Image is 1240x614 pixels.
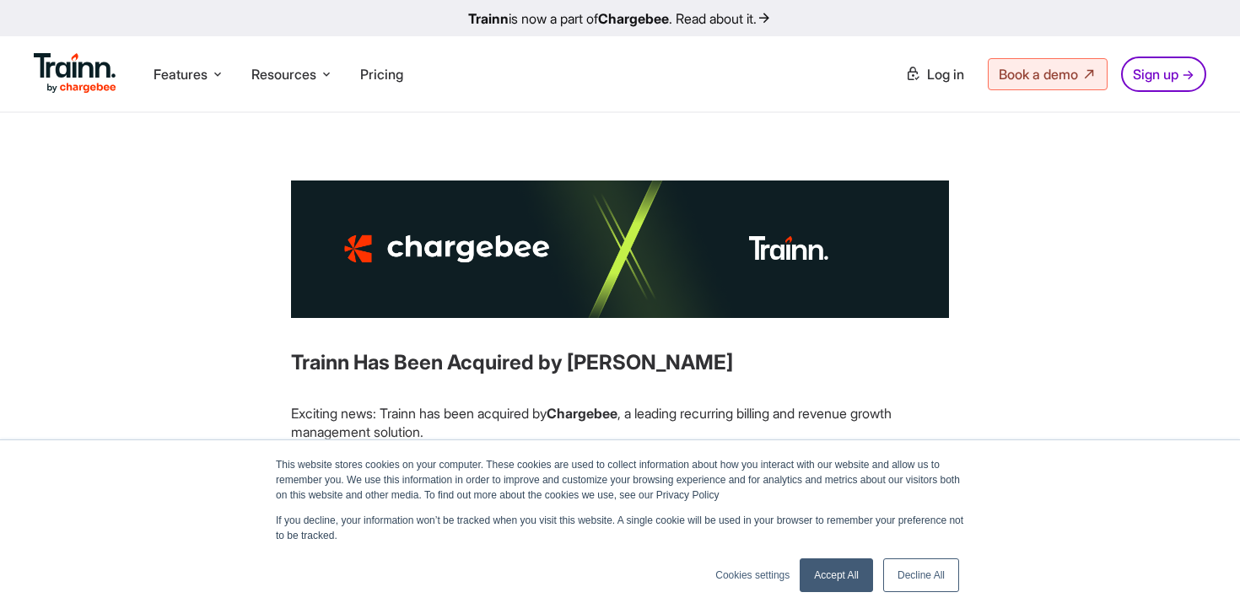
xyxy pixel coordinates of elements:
b: Trainn [468,10,509,27]
img: Trainn Logo [34,53,116,94]
a: Cookies settings [715,568,790,583]
span: Features [154,65,208,83]
p: Exciting news: Trainn has been acquired by , a leading recurring billing and revenue growth manag... [291,404,949,442]
span: Book a demo [999,66,1078,83]
a: Sign up → [1121,57,1206,92]
span: Resources [251,65,316,83]
h3: Trainn Has Been Acquired by [PERSON_NAME] [291,348,949,377]
p: If you decline, your information won’t be tracked when you visit this website. A single cookie wi... [276,513,964,543]
span: Log in [927,66,964,83]
a: Pricing [360,66,403,83]
a: Book a demo [988,58,1108,90]
b: Chargebee [598,10,669,27]
b: Chargebee [547,405,617,422]
img: Partner Training built on Trainn | Buildops [291,180,949,318]
a: Decline All [883,558,959,592]
p: This website stores cookies on your computer. These cookies are used to collect information about... [276,457,964,503]
a: Accept All [800,558,873,592]
a: Log in [895,59,974,89]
